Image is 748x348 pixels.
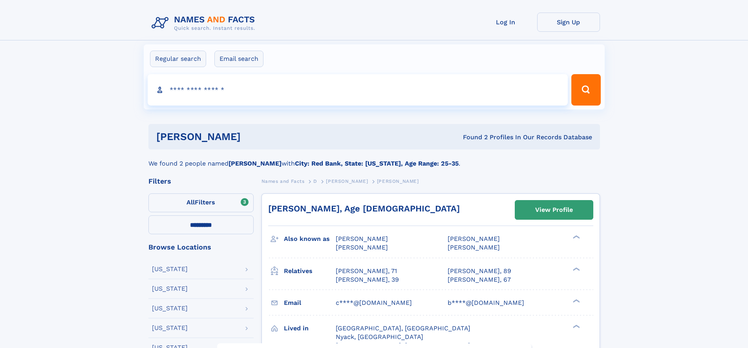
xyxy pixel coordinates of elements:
[152,325,188,331] div: [US_STATE]
[474,13,537,32] a: Log In
[377,179,419,184] span: [PERSON_NAME]
[313,176,317,186] a: D
[148,149,600,168] div: We found 2 people named with .
[326,176,368,186] a: [PERSON_NAME]
[284,322,336,335] h3: Lived in
[571,235,580,240] div: ❯
[336,275,399,284] a: [PERSON_NAME], 39
[313,179,317,184] span: D
[336,244,388,251] span: [PERSON_NAME]
[148,244,254,251] div: Browse Locations
[448,275,511,284] a: [PERSON_NAME], 67
[152,286,188,292] div: [US_STATE]
[229,160,282,167] b: [PERSON_NAME]
[284,296,336,310] h3: Email
[148,13,262,34] img: Logo Names and Facts
[295,160,459,167] b: City: Red Bank, State: [US_STATE], Age Range: 25-35
[571,324,580,329] div: ❯
[187,199,195,206] span: All
[148,193,254,212] label: Filters
[336,235,388,242] span: [PERSON_NAME]
[352,133,592,142] div: Found 2 Profiles In Our Records Database
[268,204,460,213] a: [PERSON_NAME], Age [DEMOGRAPHIC_DATA]
[284,264,336,278] h3: Relatives
[448,244,500,251] span: [PERSON_NAME]
[152,266,188,272] div: [US_STATE]
[336,333,423,341] span: Nyack, [GEOGRAPHIC_DATA]
[448,267,511,275] a: [PERSON_NAME], 89
[336,324,470,332] span: [GEOGRAPHIC_DATA], [GEOGRAPHIC_DATA]
[571,298,580,303] div: ❯
[326,179,368,184] span: [PERSON_NAME]
[148,74,568,106] input: search input
[214,51,263,67] label: Email search
[515,200,593,219] a: View Profile
[537,13,600,32] a: Sign Up
[535,201,573,219] div: View Profile
[152,305,188,312] div: [US_STATE]
[150,51,206,67] label: Regular search
[262,176,305,186] a: Names and Facts
[571,266,580,271] div: ❯
[156,132,352,142] h1: [PERSON_NAME]
[448,235,500,242] span: [PERSON_NAME]
[571,74,600,106] button: Search Button
[148,178,254,185] div: Filters
[336,267,397,275] a: [PERSON_NAME], 71
[284,232,336,246] h3: Also known as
